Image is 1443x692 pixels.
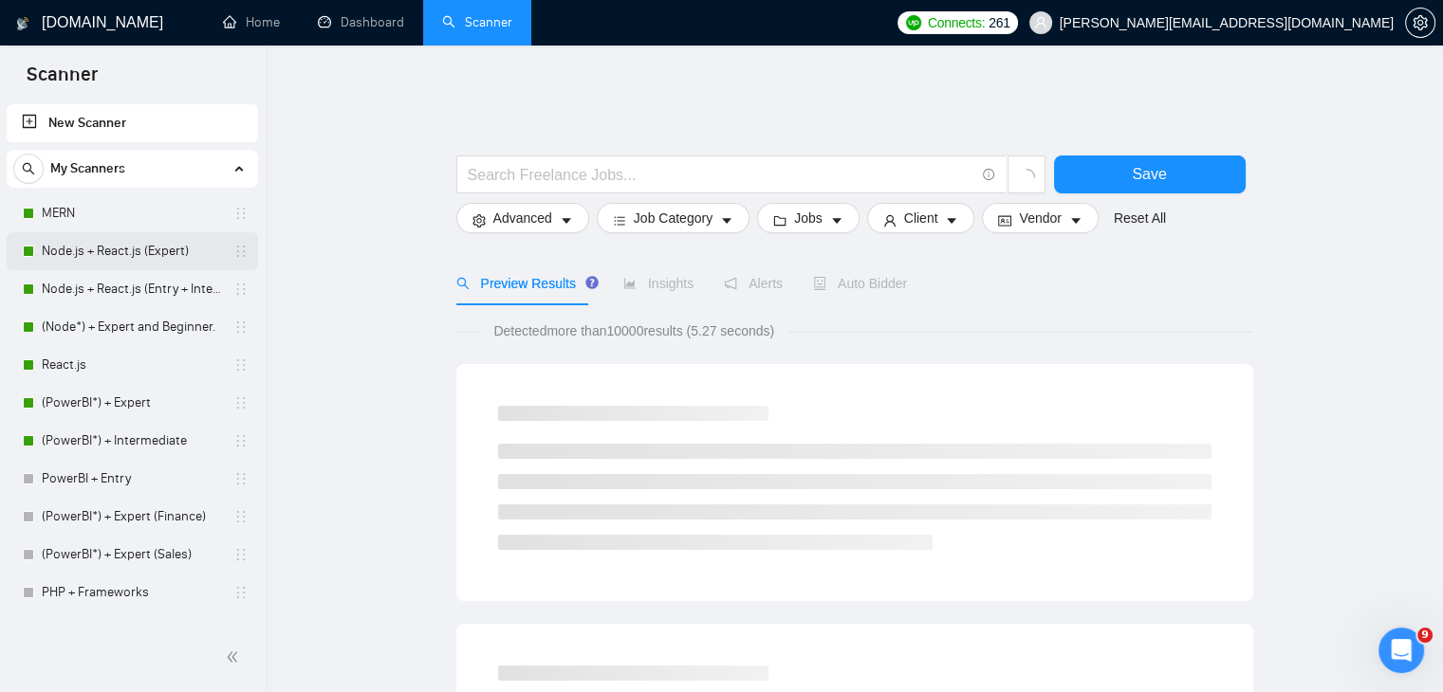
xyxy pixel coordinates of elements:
button: Gif picker [60,547,75,562]
a: PHP + Frameworks [42,574,222,611]
span: Alerts [724,276,783,291]
button: Home [297,8,333,44]
img: logo [16,9,29,39]
button: search [13,154,44,184]
span: holder [233,471,249,486]
a: PowerBI + Finance [42,611,222,649]
a: (PowerBI*) + Expert (Finance) [42,498,222,536]
span: caret-down [945,213,958,228]
span: info-circle [983,169,995,181]
div: Dima • 20h ago [30,471,121,483]
span: caret-down [1069,213,1082,228]
span: holder [233,509,249,524]
span: caret-down [830,213,843,228]
span: Jobs [794,208,823,228]
span: Save [1132,162,1166,186]
button: Emoji picker [29,547,45,562]
span: Client [904,208,938,228]
iframe: To enrich screen reader interactions, please activate Accessibility in Grammarly extension settings [1378,628,1424,673]
span: setting [1406,15,1434,30]
span: folder [773,213,786,228]
span: holder [233,395,249,410]
span: Preview Results [456,276,593,291]
span: Detected more than 10000 results (5.27 seconds) [480,320,787,341]
span: Connects: [928,12,985,33]
span: search [14,162,43,175]
span: holder [233,206,249,221]
span: caret-down [720,213,733,228]
a: Node.js + React.js (Entry + Intermediate) [42,270,222,308]
button: userClientcaret-down [867,203,975,233]
span: notification [724,277,737,290]
p: Active in the last 15m [92,24,228,43]
button: Start recording [120,547,136,562]
div: I have checked and optmized all the filters. [83,64,349,100]
button: setting [1405,8,1435,38]
a: (PowerBI*) + Intermediate [42,422,222,460]
button: idcardVendorcaret-down [982,203,1098,233]
img: Profile image for Dima [54,10,84,41]
a: PowerBI + Entry [42,460,222,498]
span: bars [613,213,626,228]
a: MERN [42,194,222,232]
div: sales.scaleupally@gmail.com says… [15,184,364,259]
div: It should be bidded by React+ Node (Expert) scanner. [68,184,364,244]
a: [URL][DOMAIN_NAME] [30,308,243,342]
h1: Dima [92,9,130,24]
span: search [456,277,470,290]
span: holder [233,282,249,297]
a: React.js [42,346,222,384]
div: It should be bidded by React+ Node (Expert) scanner. [83,195,349,232]
textarea: Message… [16,507,363,539]
span: Vendor [1019,208,1061,228]
b: and [30,308,243,360]
div: Thanks, on it 🙏 [30,138,137,157]
span: My Scanners [50,150,125,188]
a: homeHome [223,14,280,30]
a: New Scanner [22,104,243,142]
span: user [1034,16,1047,29]
span: Auto Bidder [813,276,907,291]
span: holder [233,244,249,259]
div: Dima says… [15,127,364,184]
span: holder [233,433,249,448]
span: robot [813,277,826,290]
span: holder [233,585,249,600]
button: barsJob Categorycaret-down [597,203,749,233]
div: Dima says… [15,259,364,509]
span: 261 [989,12,1009,33]
span: idcard [998,213,1011,228]
a: Reset All [1114,208,1166,228]
a: (Node*) + Expert and Beginner. [42,308,222,346]
button: Send a message… [325,539,356,570]
div: I've sent all of these examples to our dev team for the investigation - for now, I see that these... [30,270,296,456]
a: (PowerBI*) + Expert (Sales) [42,536,222,574]
span: user [883,213,897,228]
a: setting [1405,15,1435,30]
span: Insights [623,276,694,291]
div: Close [333,8,367,42]
span: Job Category [634,208,712,228]
span: holder [233,547,249,562]
a: Node.js + React.js (Expert) [42,232,222,270]
span: double-left [226,647,245,666]
span: holder [233,357,249,373]
span: 9 [1417,628,1433,643]
span: area-chart [623,277,637,290]
a: dashboardDashboard [318,14,404,30]
span: Advanced [493,208,552,228]
li: New Scanner [7,104,258,142]
button: settingAdvancedcaret-down [456,203,589,233]
button: Save [1054,155,1246,193]
span: caret-down [560,213,573,228]
span: loading [1018,169,1035,186]
div: Tooltip anchor [583,274,601,291]
span: Scanner [11,61,113,100]
button: folderJobscaret-down [757,203,860,233]
a: (PowerBI*) + Expert [42,384,222,422]
span: holder [233,319,249,335]
button: Upload attachment [90,547,105,562]
input: Search Freelance Jobs... [468,163,974,187]
div: I've sent all of these examples to our dev team for the investigation - for now, I see that these... [15,259,311,467]
img: upwork-logo.png [906,15,921,30]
